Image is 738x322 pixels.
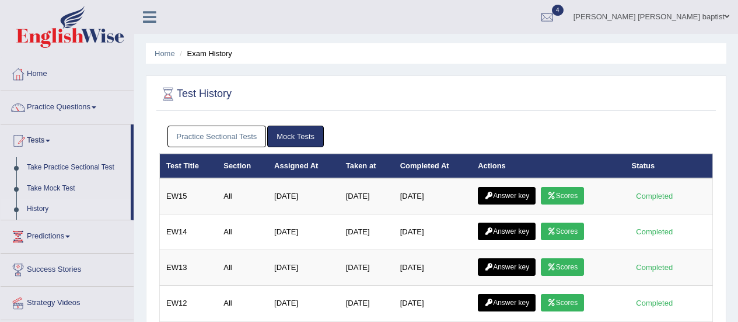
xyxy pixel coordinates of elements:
th: Actions [471,154,625,178]
td: [DATE] [268,214,340,250]
a: Answer key [478,223,536,240]
a: Scores [541,258,584,276]
a: Scores [541,223,584,240]
th: Test Title [160,154,218,178]
a: History [22,199,131,220]
a: Success Stories [1,254,134,283]
a: Strategy Videos [1,287,134,316]
a: Scores [541,187,584,205]
a: Practice Questions [1,91,134,120]
a: Practice Sectional Tests [167,126,267,147]
th: Status [625,154,713,178]
td: [DATE] [394,178,472,214]
td: [DATE] [340,286,394,321]
td: EW12 [160,286,218,321]
h2: Test History [159,85,232,103]
li: Exam History [177,48,232,59]
div: Completed [632,261,677,273]
a: Predictions [1,220,134,250]
td: [DATE] [340,178,394,214]
div: Completed [632,190,677,202]
td: [DATE] [340,214,394,250]
td: EW13 [160,250,218,286]
a: Home [155,49,175,58]
th: Assigned At [268,154,340,178]
a: Answer key [478,187,536,205]
a: Answer key [478,258,536,276]
td: [DATE] [268,178,340,214]
a: Mock Tests [267,126,324,147]
td: All [217,178,268,214]
td: All [217,214,268,250]
a: Take Mock Test [22,178,131,199]
td: EW15 [160,178,218,214]
th: Section [217,154,268,178]
a: Take Practice Sectional Test [22,157,131,178]
td: [DATE] [394,250,472,286]
td: All [217,250,268,286]
td: [DATE] [394,214,472,250]
th: Completed At [394,154,472,178]
a: Answer key [478,294,536,311]
td: [DATE] [340,250,394,286]
a: Tests [1,124,131,154]
td: [DATE] [268,286,340,321]
span: 4 [552,5,564,16]
th: Taken at [340,154,394,178]
a: Scores [541,294,584,311]
td: EW14 [160,214,218,250]
td: All [217,286,268,321]
td: [DATE] [394,286,472,321]
td: [DATE] [268,250,340,286]
a: Home [1,58,134,87]
div: Completed [632,226,677,238]
div: Completed [632,297,677,309]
